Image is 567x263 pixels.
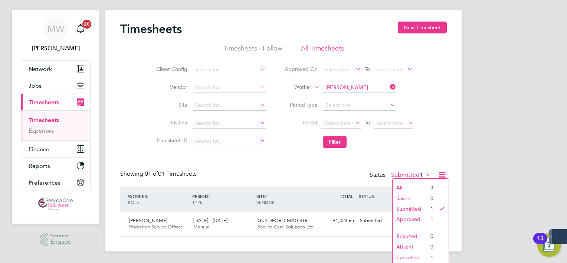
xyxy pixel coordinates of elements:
[258,224,314,230] span: Service Care Solutions Ltd
[193,82,266,93] input: Search for...
[284,66,318,72] label: Approved On
[393,182,427,193] li: All
[223,44,282,57] li: Timesheets I Follow
[154,137,187,144] label: Timesheet ID
[255,189,319,209] div: SITE
[193,118,266,129] input: Search for...
[29,65,52,72] span: Network
[47,24,64,34] span: MW
[323,100,396,111] input: Select one
[393,214,427,224] li: Approved
[154,84,187,90] label: Vendor
[427,182,433,193] li: 3
[393,204,427,214] li: Submitted
[73,17,88,41] a: 20
[128,199,139,205] span: ROLE
[50,233,71,239] span: Powered by
[50,239,71,245] span: Engage
[256,199,275,205] span: VENDOR
[393,231,427,241] li: Rejected
[190,189,255,209] div: PERIOD
[323,136,347,148] button: Filter
[154,66,187,72] label: Client Config
[21,158,90,174] button: Reports
[391,171,430,179] label: Submitted
[29,127,54,134] a: Expenses
[284,119,318,126] label: Period
[154,119,187,126] label: Position
[376,66,403,73] span: Select date
[398,22,447,33] button: New Timesheet
[21,61,90,77] button: Network
[40,233,72,247] a: Powered byEngage
[21,94,90,110] button: Timesheets
[193,136,266,146] input: Search for...
[537,238,544,248] div: 13
[29,162,50,169] span: Reports
[363,118,372,127] span: To
[29,179,60,186] span: Preferences
[21,110,90,140] div: Timesheets
[420,171,423,179] span: 1
[12,10,99,224] nav: Main navigation
[357,189,396,203] div: STATUS
[318,215,357,227] div: £1,023.65
[126,189,190,209] div: WORKER
[120,170,198,178] div: Showing
[38,198,73,210] img: servicecare-logo-retina.png
[340,193,353,199] span: TOTAL
[129,217,167,224] span: [PERSON_NAME]
[427,231,433,241] li: 0
[193,217,227,224] span: [DATE] - [DATE]
[29,146,49,153] span: Finance
[324,66,351,73] span: Select date
[154,101,187,108] label: Site
[258,217,312,224] span: GUILDFORD MAGISTR…
[301,44,344,57] li: All Timesheets
[278,84,311,91] label: Worker
[193,65,266,75] input: Search for...
[427,193,433,204] li: 0
[427,252,433,263] li: 1
[324,120,351,126] span: Select date
[393,193,427,204] li: Saved
[21,141,90,157] button: Finance
[265,193,267,199] span: /
[82,20,91,29] span: 20
[323,82,396,93] input: Search for...
[376,120,403,126] span: Select date
[193,224,209,230] span: Manual
[21,44,91,53] span: Mark White
[129,224,182,230] span: Probation Service Officer
[29,82,42,89] span: Jobs
[21,198,91,210] a: Go to home page
[147,193,148,199] span: /
[393,241,427,252] li: Absent
[427,204,433,214] li: 1
[393,252,427,263] li: Cancelled
[363,64,372,74] span: To
[192,199,203,205] span: TYPE
[21,17,91,53] a: MW[PERSON_NAME]
[370,170,432,181] div: Status
[29,117,59,124] a: Timesheets
[193,100,266,111] input: Search for...
[145,170,197,178] span: 01 Timesheets
[145,170,158,178] span: 01 of
[120,22,182,36] h2: Timesheets
[427,214,433,224] li: 1
[537,233,561,257] button: Open Resource Center, 13 new notifications
[427,241,433,252] li: 0
[208,193,210,199] span: /
[29,99,59,106] span: Timesheets
[357,215,396,227] div: Submitted
[284,101,318,108] label: Period Type
[21,174,90,191] button: Preferences
[21,77,90,94] button: Jobs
